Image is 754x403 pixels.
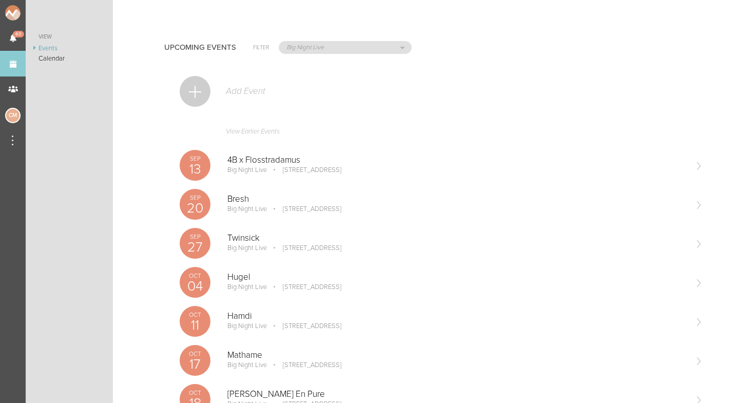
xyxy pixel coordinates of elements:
[268,361,341,369] p: [STREET_ADDRESS]
[180,162,210,176] p: 13
[180,318,210,332] p: 11
[253,43,269,52] h6: Filter
[13,31,24,37] span: 60
[227,311,686,321] p: Hamdi
[268,205,341,213] p: [STREET_ADDRESS]
[225,86,265,97] p: Add Event
[268,166,341,174] p: [STREET_ADDRESS]
[26,31,113,43] a: View
[180,390,210,396] p: Oct
[180,351,210,357] p: Oct
[180,201,210,215] p: 20
[227,350,686,360] p: Mathame
[26,53,113,64] a: Calendar
[227,244,267,252] p: Big Night Live
[180,273,210,279] p: Oct
[180,357,210,371] p: 17
[227,166,267,174] p: Big Night Live
[227,233,686,243] p: Twinsick
[268,322,341,330] p: [STREET_ADDRESS]
[5,5,63,21] img: NOMAD
[268,283,341,291] p: [STREET_ADDRESS]
[180,279,210,293] p: 04
[180,156,210,162] p: Sep
[268,244,341,252] p: [STREET_ADDRESS]
[180,312,210,318] p: Oct
[227,283,267,291] p: Big Night Live
[5,108,21,123] div: Charlie McGinley
[227,194,686,204] p: Bresh
[180,195,210,201] p: Sep
[180,234,210,240] p: Sep
[227,322,267,330] p: Big Night Live
[227,205,267,213] p: Big Night Live
[227,155,686,165] p: 4B x Flosstradamus
[26,43,113,53] a: Events
[227,361,267,369] p: Big Night Live
[180,240,210,254] p: 27
[164,43,236,52] h4: Upcoming Events
[227,389,686,399] p: [PERSON_NAME] En Pure
[227,272,686,282] p: Hugel
[180,122,703,146] a: View Earlier Events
